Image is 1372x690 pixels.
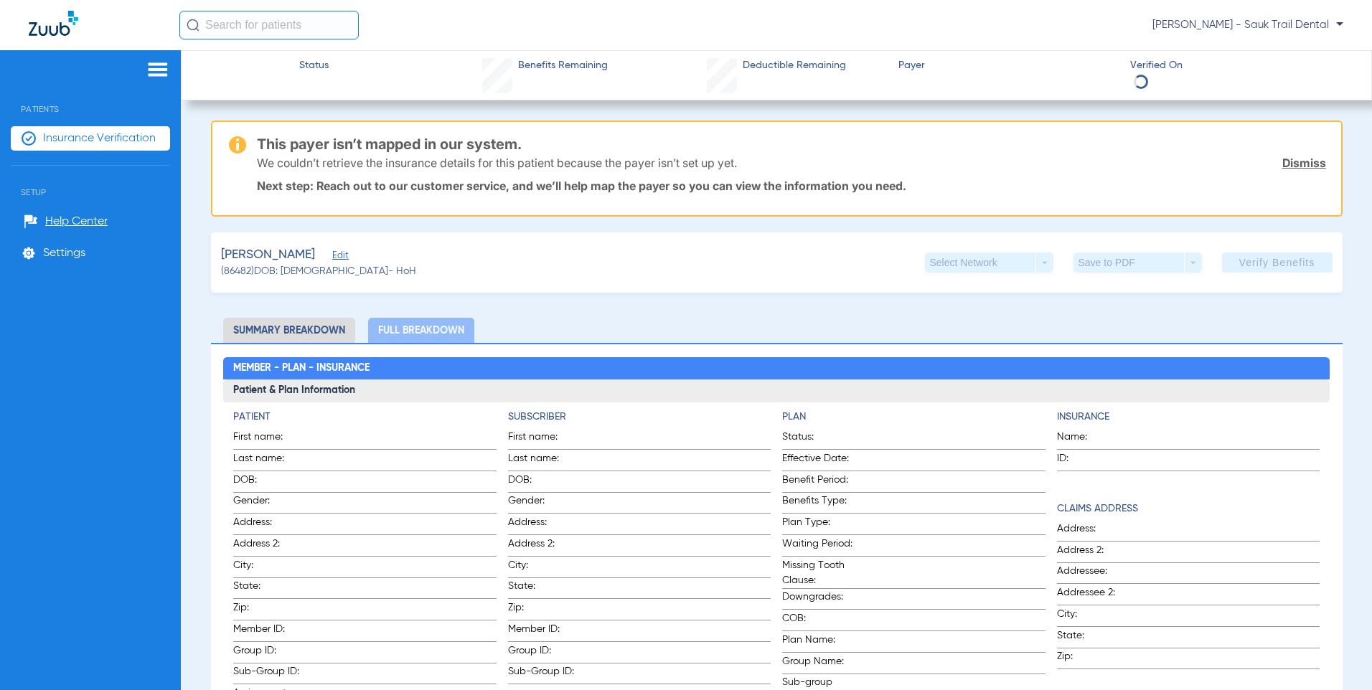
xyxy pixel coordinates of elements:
span: City: [1057,607,1127,626]
span: State: [233,579,304,598]
span: Sub-Group ID: [508,664,578,684]
span: DOB: [508,473,578,492]
span: Zip: [233,600,304,620]
span: Zip: [1057,649,1127,668]
span: Address: [1057,521,1127,541]
span: Status [299,58,329,73]
span: Address 2: [233,537,304,556]
h3: Patient & Plan Information [223,379,1330,402]
span: Addressee 2: [1057,585,1127,605]
h4: Subscriber [508,410,771,425]
span: Effective Date: [782,451,852,471]
span: DOB: [233,473,304,492]
span: Last name: [508,451,578,471]
span: Settings [43,246,85,260]
span: State: [508,579,578,598]
span: Address: [508,515,578,534]
span: City: [508,558,578,577]
span: (86482) DOB: [DEMOGRAPHIC_DATA] - HoH [221,264,416,279]
img: hamburger-icon [146,61,169,78]
h2: Member - Plan - Insurance [223,357,1330,380]
span: Name: [1057,430,1097,449]
span: Deductible Remaining [743,58,846,73]
span: COB: [782,611,852,630]
span: Benefits Type: [782,493,852,513]
img: Zuub Logo [29,11,78,36]
span: Address 2: [508,537,578,556]
span: Benefit Period: [782,473,852,492]
p: Next step: Reach out to our customer service, and we’ll help map the payer so you can view the in... [257,179,1326,193]
h4: Claims Address [1057,501,1320,516]
span: Last name: [233,451,304,471]
span: [PERSON_NAME] - Sauk Trail Dental [1152,18,1343,32]
span: Member ID: [233,622,304,641]
a: Help Center [24,214,108,229]
a: Dismiss [1282,156,1326,170]
span: Setup [11,166,170,197]
h4: Plan [782,410,1046,425]
img: warning-icon [229,136,246,153]
span: Sub-Group ID: [233,664,304,684]
li: Full Breakdown [368,318,474,343]
span: Payer [898,58,1117,73]
span: Insurance Verification [43,131,156,146]
span: Group ID: [233,643,304,663]
span: Plan Type: [782,515,852,534]
h3: This payer isn’t mapped in our system. [257,137,1326,151]
span: Benefits Remaining [518,58,608,73]
span: Status: [782,430,852,449]
span: Addressee: [1057,564,1127,583]
h4: Insurance [1057,410,1320,425]
p: We couldn’t retrieve the insurance details for this patient because the payer isn’t set up yet. [257,156,737,170]
span: State: [1057,628,1127,648]
span: Help Center [45,214,108,229]
span: Address: [233,515,304,534]
span: First name: [508,430,578,449]
span: ID: [1057,451,1097,471]
span: Zip: [508,600,578,620]
span: Verified On [1130,58,1349,73]
span: Patients [11,82,170,114]
span: Group ID: [508,643,578,663]
iframe: Chat Widget [1300,621,1372,690]
span: Group Name: [782,654,852,674]
span: Gender: [233,493,304,513]
span: City: [233,558,304,577]
h4: Patient [233,410,497,425]
span: Waiting Period: [782,537,852,556]
span: Missing Tooth Clause: [782,558,852,588]
span: Downgrades: [782,590,852,609]
span: Member ID: [508,622,578,641]
input: Search for patients [179,11,359,39]
span: Plan Name: [782,633,852,652]
span: Gender: [508,493,578,513]
img: Search Icon [187,19,199,32]
span: Edit [332,250,345,264]
li: Summary Breakdown [223,318,355,343]
span: First name: [233,430,304,449]
span: Address 2: [1057,543,1127,562]
span: [PERSON_NAME] [221,246,315,264]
